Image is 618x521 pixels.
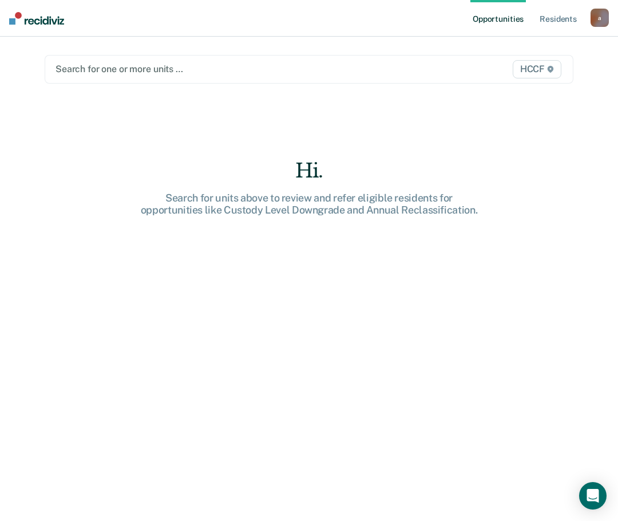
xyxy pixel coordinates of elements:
div: Search for units above to review and refer eligible residents for opportunities like Custody Leve... [126,192,492,216]
div: Open Intercom Messenger [579,482,607,510]
button: a [591,9,609,27]
div: Hi. [126,159,492,183]
span: HCCF [513,60,561,78]
img: Recidiviz [9,12,64,25]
